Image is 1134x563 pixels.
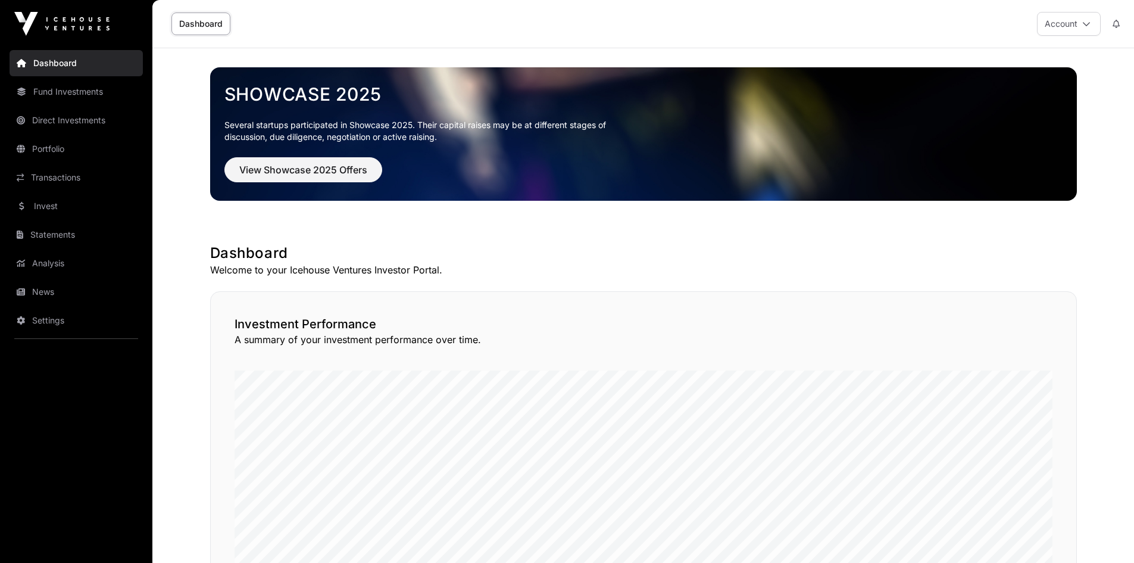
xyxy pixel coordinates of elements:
a: Fund Investments [10,79,143,105]
a: Direct Investments [10,107,143,133]
h1: Dashboard [210,244,1077,263]
button: Account [1037,12,1101,36]
a: Invest [10,193,143,219]
img: Icehouse Ventures Logo [14,12,110,36]
a: Dashboard [10,50,143,76]
a: Showcase 2025 [224,83,1063,105]
a: Dashboard [171,13,230,35]
a: Portfolio [10,136,143,162]
a: News [10,279,143,305]
span: View Showcase 2025 Offers [239,163,367,177]
a: Transactions [10,164,143,191]
a: View Showcase 2025 Offers [224,169,382,181]
h2: Investment Performance [235,316,1052,332]
p: A summary of your investment performance over time. [235,332,1052,347]
img: Showcase 2025 [210,67,1077,201]
p: Welcome to your Icehouse Ventures Investor Portal. [210,263,1077,277]
a: Settings [10,307,143,334]
a: Analysis [10,250,143,276]
button: View Showcase 2025 Offers [224,157,382,182]
p: Several startups participated in Showcase 2025. Their capital raises may be at different stages o... [224,119,624,143]
a: Statements [10,222,143,248]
